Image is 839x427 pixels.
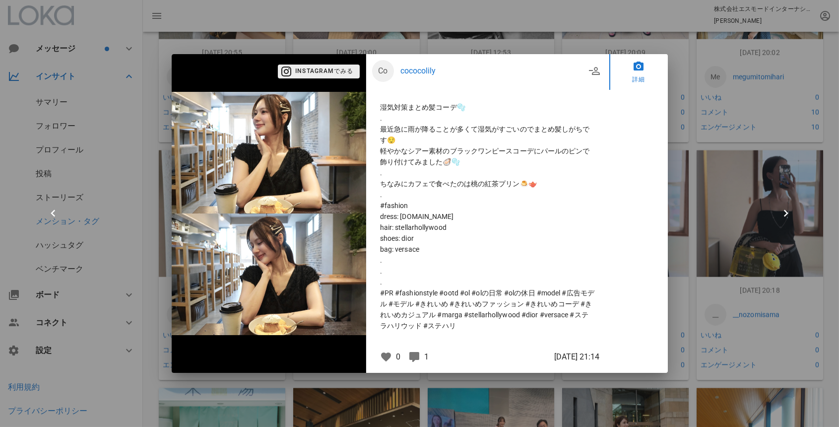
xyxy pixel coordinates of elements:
[284,67,353,76] span: Instagramでみる
[278,65,360,78] button: Instagramでみる
[380,200,595,211] span: #fashion
[380,167,595,178] span: .
[424,352,429,361] span: 1
[380,255,595,266] span: .
[380,211,595,222] span: dress: [DOMAIN_NAME]
[380,277,595,287] span: .
[380,244,595,255] span: bag: versace
[380,113,595,124] span: .
[372,60,394,82] a: Co
[400,65,585,77] a: cococolily
[609,54,668,90] a: 詳細
[380,222,595,233] span: hair: stellarhollywood
[396,352,400,361] span: 0
[172,92,366,335] img: 1477943533145948_18055826489611479_7746732982980031453_n.jpg
[380,178,595,189] span: ちなみにカフェで食べたのは桃の紅茶プリン🍮🫖
[380,102,595,113] span: 湿気対策まとめ髪コーデ🫧
[278,66,360,75] a: Instagramでみる
[380,189,595,200] span: .
[554,351,599,363] span: [DATE] 21:14
[380,287,595,331] span: #PR #fashionstyle #ootd #ol #olの日常 #olの休日 #model #広告モデル #モデル #きれいめ #きれいめファッション #きれいめコーデ #きれいめカジュア...
[380,266,595,277] span: .
[380,233,595,244] span: shoes: dior
[380,145,595,167] span: 軽やかなシアー素材のブラックワンピースコーデにパールのピンで飾り付けてみました🦪🫧
[380,124,595,145] span: 最近急に雨が降ることが多くて湿気がすごいのでまとめ髪しがちです😌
